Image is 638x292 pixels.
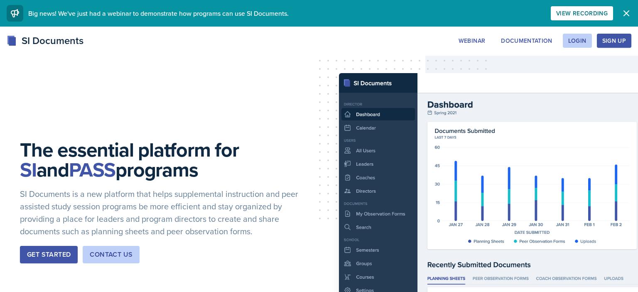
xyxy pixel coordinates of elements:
div: Login [568,37,586,44]
button: Contact Us [83,246,140,263]
button: Get Started [20,246,78,263]
div: Get Started [27,250,71,260]
div: View Recording [556,10,608,17]
div: Contact Us [90,250,133,260]
button: Sign Up [597,34,631,48]
div: Sign Up [602,37,626,44]
button: Documentation [496,34,558,48]
button: View Recording [551,6,613,20]
div: SI Documents [7,33,83,48]
div: Documentation [501,37,552,44]
div: Webinar [459,37,485,44]
button: Webinar [453,34,491,48]
button: Login [563,34,592,48]
span: Big news! We've just had a webinar to demonstrate how programs can use SI Documents. [28,9,289,18]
